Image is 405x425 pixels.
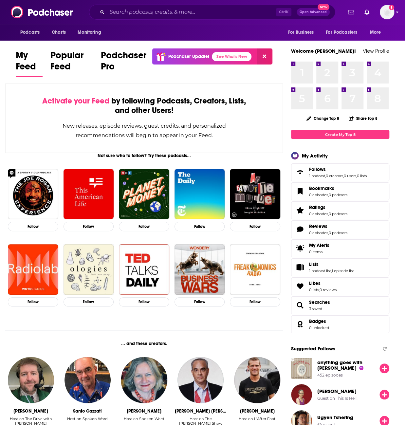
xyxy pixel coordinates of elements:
button: Share Top 8 [348,112,378,125]
span: Badges [309,318,326,324]
a: 0 episodes [309,193,328,197]
input: Search podcasts, credits, & more... [107,7,276,17]
a: Create My Top 8 [291,130,389,139]
a: Reviews [309,223,347,229]
span: Reviews [309,223,327,229]
button: Follow [175,222,225,231]
a: anything goes with emma chamberlain [317,359,362,371]
div: Guest on This Is Hell! [317,396,358,401]
img: Business Wars [175,244,225,295]
a: Reviews [293,225,306,234]
span: My Feed [16,50,43,76]
span: Reviews [291,220,389,238]
span: Likes [291,277,389,295]
div: Host on Spoken Word [124,416,164,421]
a: Badges [309,318,329,324]
span: Lists [291,258,389,276]
button: Follow [230,222,280,231]
img: Radiolab [8,244,58,295]
a: 0 reviews [320,287,337,292]
button: Open AdvancedNew [297,8,330,16]
div: Jerome Rothen [240,408,275,414]
button: Follow [119,297,169,307]
span: Suggested Follows [291,345,335,352]
a: 0 podcasts [329,193,347,197]
a: Bookmarks [293,187,306,196]
img: Di Cousens [121,357,167,403]
button: open menu [16,26,48,39]
a: My Alerts [291,239,389,257]
a: Bookmarks [309,185,347,191]
div: Host on L'After Foot [239,416,276,421]
span: Ugyen Tshering [317,414,353,420]
img: Cira Pascual Marquina [291,384,312,405]
img: User Profile [380,5,394,19]
a: Santo Cazzati [64,357,111,403]
img: The Joe Rogan Experience [8,169,58,219]
img: The Daily [175,169,225,219]
div: Paul Swann [13,408,48,414]
span: Bookmarks [291,182,389,200]
button: Follow [64,297,114,307]
span: Activate your Feed [42,96,109,106]
span: Badges [291,315,389,333]
img: This American Life [64,169,114,219]
button: open menu [283,26,322,39]
span: Follows [291,163,389,181]
span: For Business [288,28,314,37]
img: Paul Swann [8,357,54,403]
img: Jerome Rothen [234,357,280,403]
span: Lists [309,261,319,267]
a: My Feed [16,50,43,77]
span: Podcasts [20,28,40,37]
a: 0 lists [309,287,319,292]
a: 0 creators [326,174,343,178]
a: Lists [309,261,354,267]
img: My Favorite Murder with Karen Kilgariff and Georgia Hardstark [230,169,280,219]
span: Open Advanced [300,10,327,14]
a: John Calvin Batchelor [177,357,224,403]
span: My Alerts [309,242,329,248]
span: Podchaser Pro [101,50,148,76]
a: 1 podcast list [309,268,331,273]
a: 0 episodes [309,231,328,235]
span: Follows [309,166,326,172]
div: My Activity [302,153,328,159]
span: Popular Feed [50,50,93,76]
button: Follow [379,390,389,399]
img: TED Talks Daily [119,244,169,295]
a: Lists [293,263,306,272]
a: 0 episodes [309,212,328,216]
span: My Alerts [293,244,306,253]
a: Charts [47,26,70,39]
a: Follows [309,166,367,172]
button: Follow [8,222,58,231]
img: Ologies with Alie Ward [64,244,114,295]
a: Searches [293,301,306,310]
img: anything goes with emma chamberlain [291,358,312,379]
span: Searches [291,296,389,314]
button: Follow [230,297,280,307]
img: Planet Money [119,169,169,219]
button: Follow [119,222,169,231]
span: 0 items [309,249,329,254]
button: Follow [8,297,58,307]
a: Podchaser Pro [101,50,148,77]
img: Podchaser - Follow, Share and Rate Podcasts [11,6,74,18]
div: New releases, episode reviews, guest credits, and personalized recommendations will begin to appe... [38,121,250,140]
a: Show notifications dropdown [345,7,357,18]
a: 0 users [344,174,356,178]
a: Cira Pascual Marquina [317,388,357,394]
span: Ratings [309,204,325,210]
div: Not sure who to follow? Try these podcasts... [5,153,283,158]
